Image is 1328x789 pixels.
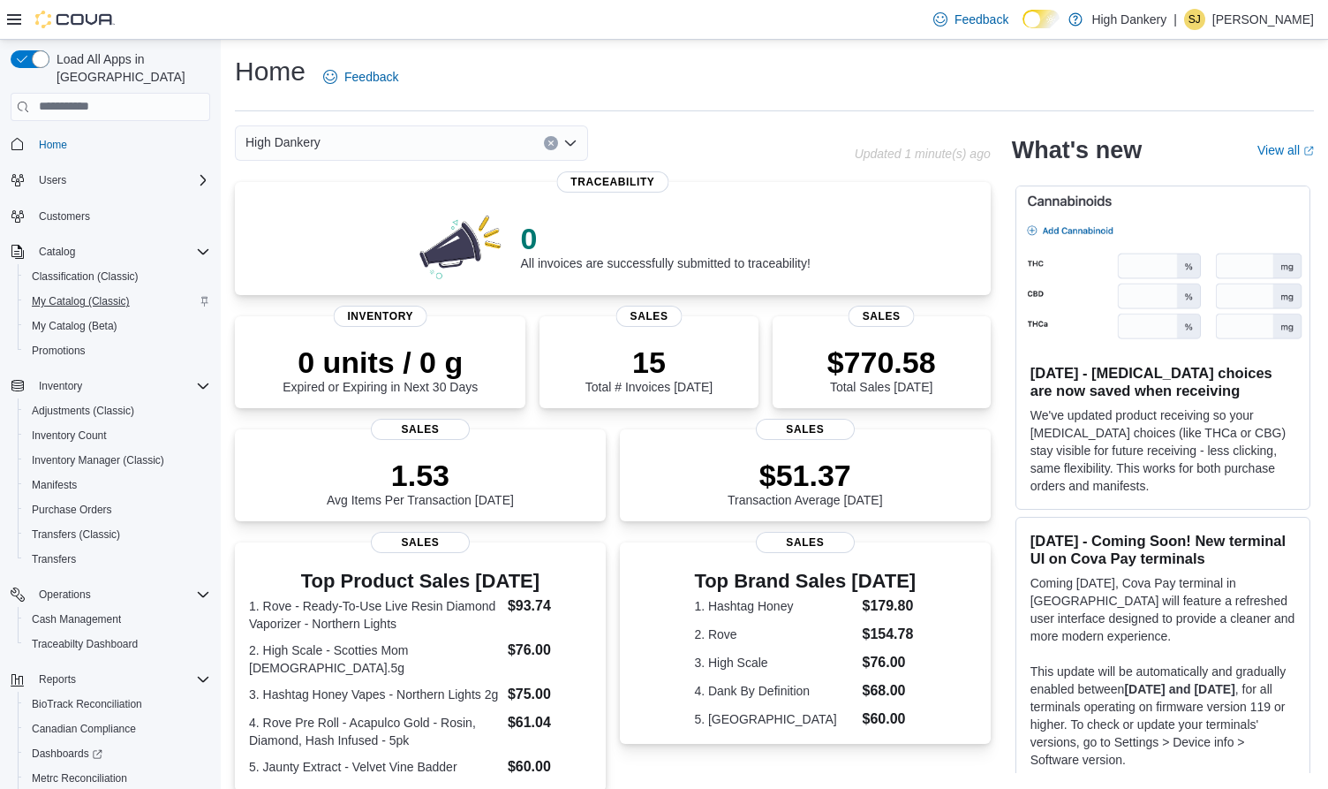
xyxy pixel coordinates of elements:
[18,314,217,338] button: My Catalog (Beta)
[249,597,501,633] dt: 1. Rove - Ready-To-Use Live Resin Diamond Vaporizer - Northern Lights
[32,134,74,156] a: Home
[18,338,217,363] button: Promotions
[521,221,811,256] p: 0
[18,473,217,497] button: Manifests
[32,170,73,191] button: Users
[926,2,1015,37] a: Feedback
[25,633,145,655] a: Traceabilty Dashboard
[371,419,470,440] span: Sales
[344,68,398,86] span: Feedback
[32,429,107,443] span: Inventory Count
[39,245,75,259] span: Catalog
[25,291,137,312] a: My Catalog (Classic)
[508,712,592,733] dd: $61.04
[32,376,210,397] span: Inventory
[862,624,916,645] dd: $154.78
[827,345,936,394] div: Total Sales [DATE]
[32,376,89,397] button: Inventory
[25,743,109,764] a: Dashboards
[32,747,102,761] span: Dashboards
[1091,9,1166,30] p: High Dankery
[1212,9,1314,30] p: [PERSON_NAME]
[283,345,478,394] div: Expired or Expiring in Next 30 Days
[508,596,592,617] dd: $93.74
[694,710,855,728] dt: 5. [GEOGRAPHIC_DATA]
[32,241,210,262] span: Catalog
[1030,663,1295,769] p: This update will be automatically and gradually enabled between , for all terminals operating on ...
[25,499,210,520] span: Purchase Orders
[25,450,171,471] a: Inventory Manager (Classic)
[25,718,143,740] a: Canadian Compliance
[39,588,91,602] span: Operations
[18,547,217,572] button: Transfers
[32,637,138,651] span: Traceabilty Dashboard
[18,607,217,632] button: Cash Management
[694,682,855,700] dt: 4. Dank By Definition
[521,221,811,270] div: All invoices are successfully submitted to traceability!
[32,205,210,227] span: Customers
[18,398,217,423] button: Adjustments (Classic)
[1303,146,1314,156] svg: External link
[39,138,67,152] span: Home
[25,549,210,570] span: Transfers
[1173,9,1177,30] p: |
[249,571,592,592] h3: Top Product Sales [DATE]
[1124,682,1234,696] strong: [DATE] and [DATE]
[18,632,217,656] button: Traceabilty Dashboard
[1257,143,1314,157] a: View allExternal link
[18,522,217,547] button: Transfers (Classic)
[327,458,514,493] p: 1.53
[249,758,501,776] dt: 5. Jaunty Extract - Velvet Vine Badder
[25,524,127,545] a: Transfers (Classic)
[556,171,668,193] span: Traceability
[32,294,130,308] span: My Catalog (Classic)
[4,239,217,264] button: Catalog
[32,170,210,191] span: Users
[25,340,93,361] a: Promotions
[316,59,405,95] a: Feedback
[32,669,83,690] button: Reports
[18,497,217,522] button: Purchase Orders
[585,345,713,380] p: 15
[32,404,134,418] span: Adjustments (Classic)
[25,266,146,287] a: Classification (Classic)
[18,717,217,741] button: Canadian Compliance
[25,291,210,312] span: My Catalog (Classic)
[1188,9,1201,30] span: SJ
[49,50,210,86] span: Load All Apps in [GEOGRAPHIC_DATA]
[35,11,115,28] img: Cova
[4,203,217,229] button: Customers
[25,340,210,361] span: Promotions
[18,692,217,717] button: BioTrack Reconciliation
[954,11,1008,28] span: Feedback
[32,133,210,156] span: Home
[563,136,577,150] button: Open list of options
[18,741,217,766] a: Dashboards
[32,344,86,358] span: Promotions
[25,425,114,446] a: Inventory Count
[694,654,855,671] dt: 3. High Scale
[18,264,217,289] button: Classification (Classic)
[25,400,141,421] a: Adjustments (Classic)
[508,684,592,705] dd: $75.00
[39,672,76,687] span: Reports
[25,694,149,715] a: BioTrack Reconciliation
[694,626,855,643] dt: 2. Rove
[25,743,210,764] span: Dashboards
[32,669,210,690] span: Reports
[756,419,855,440] span: Sales
[616,306,683,327] span: Sales
[32,269,139,284] span: Classification (Classic)
[32,503,112,517] span: Purchase Orders
[25,315,210,337] span: My Catalog (Beta)
[508,756,592,778] dd: $60.00
[1184,9,1205,30] div: Starland Joseph
[4,582,217,607] button: Operations
[25,499,119,520] a: Purchase Orders
[25,768,210,789] span: Metrc Reconciliation
[249,641,501,677] dt: 2. High Scale - Scotties Mom [DEMOGRAPHIC_DATA].5g
[32,206,97,227] a: Customers
[32,478,77,492] span: Manifests
[32,584,98,605] button: Operations
[25,400,210,421] span: Adjustments (Classic)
